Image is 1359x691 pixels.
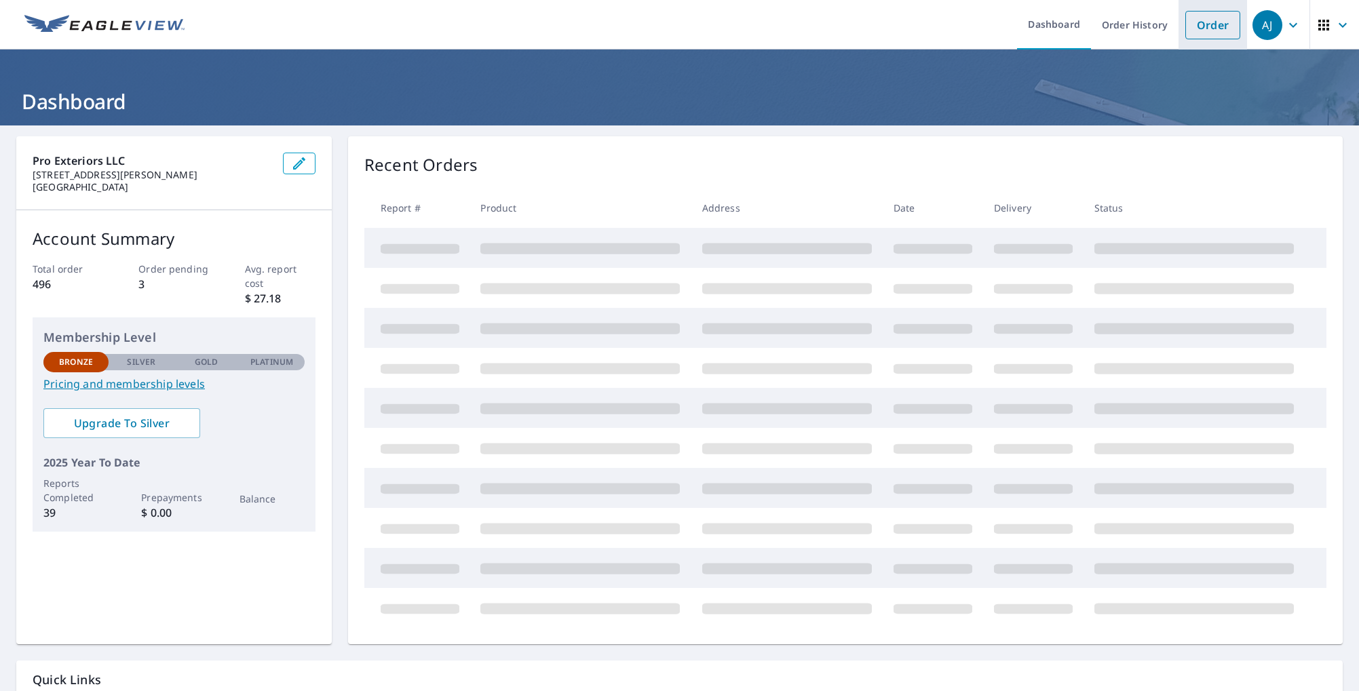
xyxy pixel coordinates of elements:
[883,188,983,228] th: Date
[33,181,272,193] p: [GEOGRAPHIC_DATA]
[33,671,1326,688] p: Quick Links
[141,490,206,505] p: Prepayments
[245,262,315,290] p: Avg. report cost
[43,376,305,392] a: Pricing and membership levels
[43,454,305,471] p: 2025 Year To Date
[33,153,272,169] p: Pro Exteriors LLC
[59,356,93,368] p: Bronze
[1252,10,1282,40] div: AJ
[364,153,478,177] p: Recent Orders
[1185,11,1240,39] a: Order
[43,328,305,347] p: Membership Level
[43,476,109,505] p: Reports Completed
[1084,188,1305,228] th: Status
[141,505,206,521] p: $ 0.00
[364,188,470,228] th: Report #
[127,356,155,368] p: Silver
[250,356,293,368] p: Platinum
[33,226,315,251] p: Account Summary
[138,262,209,276] p: Order pending
[691,188,883,228] th: Address
[245,290,315,307] p: $ 27.18
[983,188,1084,228] th: Delivery
[54,416,189,431] span: Upgrade To Silver
[33,169,272,181] p: [STREET_ADDRESS][PERSON_NAME]
[195,356,218,368] p: Gold
[16,87,1343,115] h1: Dashboard
[43,408,200,438] a: Upgrade To Silver
[43,505,109,521] p: 39
[470,188,691,228] th: Product
[24,15,185,35] img: EV Logo
[33,276,103,292] p: 496
[33,262,103,276] p: Total order
[240,492,305,506] p: Balance
[138,276,209,292] p: 3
